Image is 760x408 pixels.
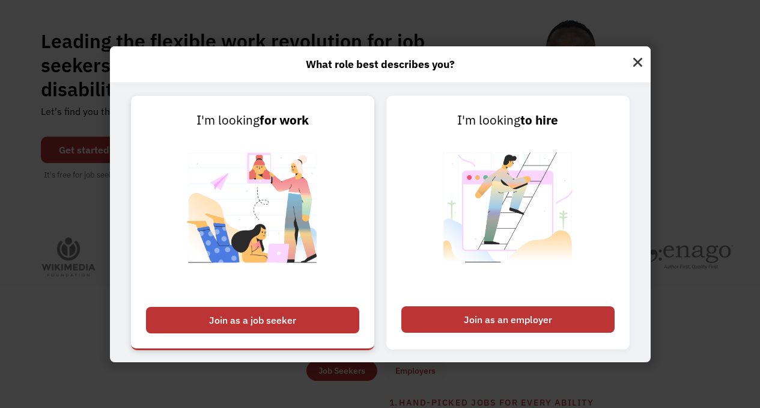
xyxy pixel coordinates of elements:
[178,130,327,300] img: Chronically Capable Personalized Job Matching
[306,57,455,71] strong: What role best describes you?
[520,112,558,128] strong: to hire
[146,307,359,333] div: Join as a job seeker
[260,112,309,128] strong: for work
[401,111,615,130] div: I'm looking
[146,111,359,130] div: I'm looking
[401,306,615,333] div: Join as an employer
[131,96,374,350] a: I'm lookingfor workJoin as a job seeker
[386,96,630,350] a: I'm lookingto hireJoin as an employer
